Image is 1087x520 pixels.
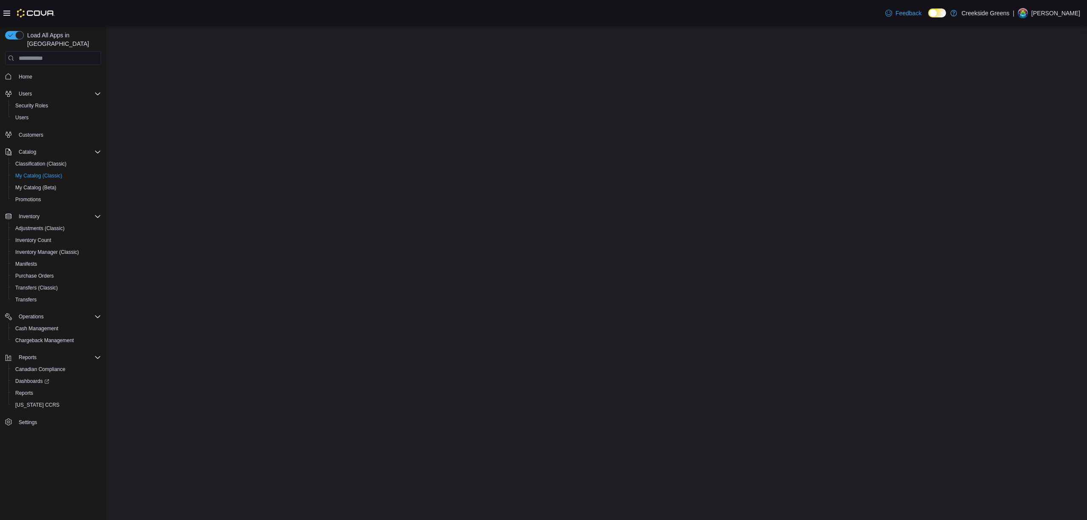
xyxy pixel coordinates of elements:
span: Inventory [19,213,39,220]
button: Home [2,70,104,82]
button: Security Roles [8,100,104,112]
a: Inventory Manager (Classic) [12,247,82,257]
span: Users [19,90,32,97]
span: Catalog [19,149,36,155]
span: Home [15,71,101,82]
span: Feedback [896,9,921,17]
a: Transfers [12,295,40,305]
a: Adjustments (Classic) [12,223,68,233]
a: Reports [12,388,37,398]
span: Chargeback Management [12,335,101,346]
button: Transfers (Classic) [8,282,104,294]
span: Washington CCRS [12,400,101,410]
span: Promotions [12,194,101,205]
button: Reports [8,387,104,399]
a: Chargeback Management [12,335,77,346]
button: Reports [15,352,40,363]
span: Dashboards [15,378,49,385]
span: Catalog [15,147,101,157]
a: Inventory Count [12,235,55,245]
span: Operations [15,312,101,322]
button: Cash Management [8,323,104,334]
span: Transfers [12,295,101,305]
button: Settings [2,416,104,428]
span: Canadian Compliance [15,366,65,373]
button: Inventory [2,211,104,222]
span: My Catalog (Beta) [15,184,56,191]
a: Feedback [882,5,925,22]
button: Catalog [15,147,39,157]
button: Transfers [8,294,104,306]
button: [US_STATE] CCRS [8,399,104,411]
span: Customers [15,129,101,140]
span: Canadian Compliance [12,364,101,374]
span: Inventory Count [15,237,51,244]
a: Customers [15,130,47,140]
button: Customers [2,129,104,141]
button: Manifests [8,258,104,270]
span: My Catalog (Beta) [12,183,101,193]
a: Promotions [12,194,45,205]
span: My Catalog (Classic) [15,172,62,179]
span: Settings [15,417,101,427]
a: Classification (Classic) [12,159,70,169]
button: Operations [15,312,47,322]
button: My Catalog (Classic) [8,170,104,182]
a: Canadian Compliance [12,364,69,374]
span: Manifests [15,261,37,267]
button: Catalog [2,146,104,158]
span: Transfers (Classic) [15,284,58,291]
button: Chargeback Management [8,334,104,346]
span: Inventory [15,211,101,222]
span: Cash Management [15,325,58,332]
span: Reports [15,390,33,396]
a: [US_STATE] CCRS [12,400,63,410]
button: Adjustments (Classic) [8,222,104,234]
a: Dashboards [12,376,53,386]
span: Manifests [12,259,101,269]
span: Security Roles [15,102,48,109]
span: Operations [19,313,44,320]
span: Adjustments (Classic) [12,223,101,233]
span: Security Roles [12,101,101,111]
button: Operations [2,311,104,323]
button: Inventory Count [8,234,104,246]
nav: Complex example [5,67,101,450]
span: Load All Apps in [GEOGRAPHIC_DATA] [24,31,101,48]
a: My Catalog (Beta) [12,183,60,193]
div: Pat McCaffrey [1018,8,1028,18]
a: Users [12,112,32,123]
span: Users [12,112,101,123]
span: Promotions [15,196,41,203]
span: My Catalog (Classic) [12,171,101,181]
button: Reports [2,351,104,363]
button: Users [2,88,104,100]
a: My Catalog (Classic) [12,171,66,181]
span: Classification (Classic) [15,160,67,167]
input: Dark Mode [928,8,946,17]
button: Promotions [8,194,104,205]
a: Purchase Orders [12,271,57,281]
span: Reports [12,388,101,398]
a: Manifests [12,259,40,269]
a: Home [15,72,36,82]
span: Reports [19,354,37,361]
button: My Catalog (Beta) [8,182,104,194]
span: Inventory Manager (Classic) [12,247,101,257]
a: Settings [15,417,40,427]
button: Inventory [15,211,43,222]
span: Purchase Orders [12,271,101,281]
button: Purchase Orders [8,270,104,282]
span: Classification (Classic) [12,159,101,169]
span: Inventory Manager (Classic) [15,249,79,256]
button: Classification (Classic) [8,158,104,170]
span: Users [15,89,101,99]
a: Security Roles [12,101,51,111]
span: Cash Management [12,323,101,334]
a: Dashboards [8,375,104,387]
a: Transfers (Classic) [12,283,61,293]
span: Chargeback Management [15,337,74,344]
span: Transfers (Classic) [12,283,101,293]
p: Creekside Greens [961,8,1009,18]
